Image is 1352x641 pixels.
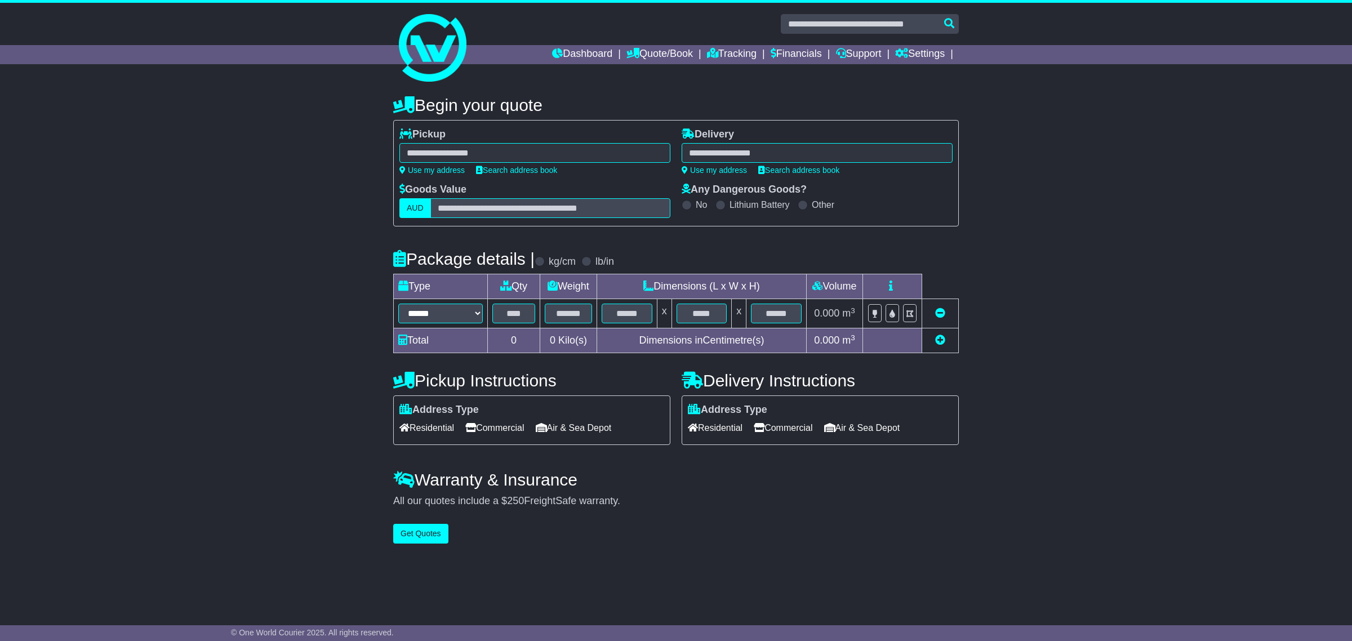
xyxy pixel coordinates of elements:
[597,328,806,353] td: Dimensions in Centimetre(s)
[550,335,555,346] span: 0
[488,274,540,299] td: Qty
[682,184,807,196] label: Any Dangerous Goods?
[935,335,945,346] a: Add new item
[812,199,834,210] label: Other
[758,166,839,175] a: Search address book
[549,256,576,268] label: kg/cm
[540,274,597,299] td: Weight
[488,328,540,353] td: 0
[231,628,394,637] span: © One World Courier 2025. All rights reserved.
[771,45,822,64] a: Financials
[595,256,614,268] label: lb/in
[394,274,488,299] td: Type
[682,128,734,141] label: Delivery
[824,419,900,437] span: Air & Sea Depot
[393,524,448,544] button: Get Quotes
[476,166,557,175] a: Search address book
[935,308,945,319] a: Remove this item
[814,335,839,346] span: 0.000
[399,128,446,141] label: Pickup
[836,45,882,64] a: Support
[895,45,945,64] a: Settings
[707,45,757,64] a: Tracking
[393,250,535,268] h4: Package details |
[754,419,812,437] span: Commercial
[393,470,959,489] h4: Warranty & Insurance
[688,404,767,416] label: Address Type
[507,495,524,506] span: 250
[552,45,612,64] a: Dashboard
[851,306,855,315] sup: 3
[399,166,465,175] a: Use my address
[540,328,597,353] td: Kilo(s)
[851,333,855,342] sup: 3
[682,371,959,390] h4: Delivery Instructions
[399,198,431,218] label: AUD
[696,199,707,210] label: No
[393,495,959,508] div: All our quotes include a $ FreightSafe warranty.
[465,419,524,437] span: Commercial
[814,308,839,319] span: 0.000
[626,45,693,64] a: Quote/Book
[730,199,790,210] label: Lithium Battery
[393,96,959,114] h4: Begin your quote
[688,419,742,437] span: Residential
[394,328,488,353] td: Total
[842,308,855,319] span: m
[842,335,855,346] span: m
[597,274,806,299] td: Dimensions (L x W x H)
[393,371,670,390] h4: Pickup Instructions
[806,274,862,299] td: Volume
[732,299,746,328] td: x
[682,166,747,175] a: Use my address
[399,404,479,416] label: Address Type
[399,184,466,196] label: Goods Value
[399,419,454,437] span: Residential
[657,299,671,328] td: x
[536,419,612,437] span: Air & Sea Depot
